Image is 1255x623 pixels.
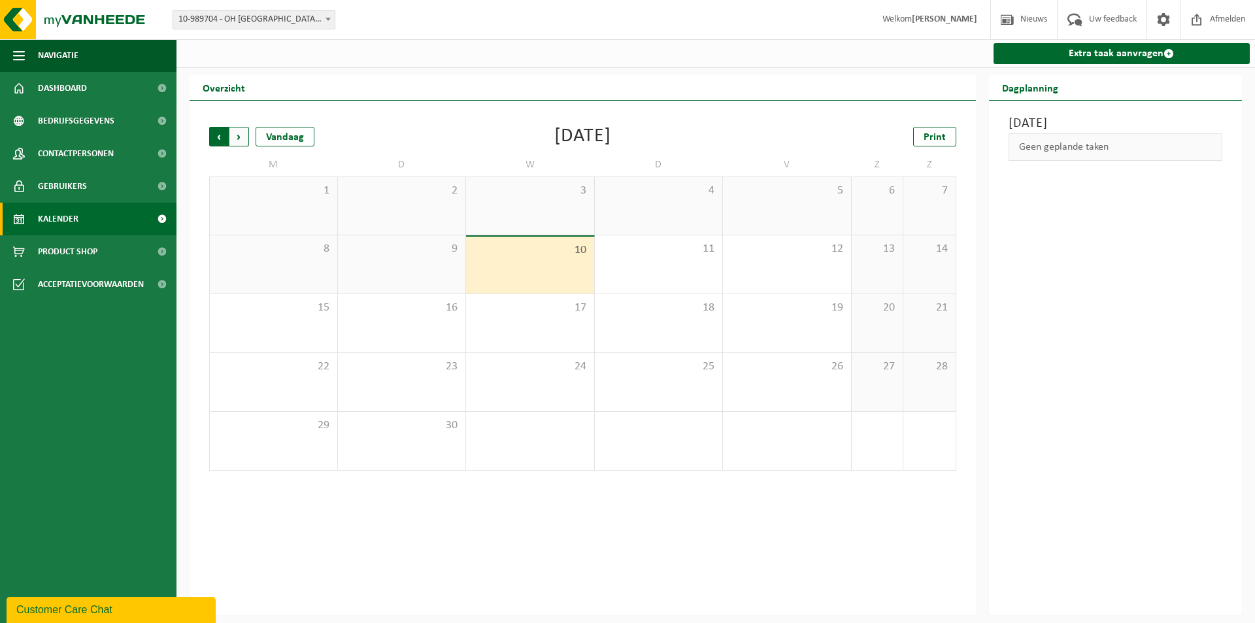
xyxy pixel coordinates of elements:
span: 26 [729,360,845,374]
span: 16 [344,301,460,315]
span: 21 [910,301,948,315]
td: D [595,153,724,177]
div: Geen geplande taken [1009,133,1223,161]
a: Extra taak aanvragen [994,43,1250,64]
strong: [PERSON_NAME] [912,14,977,24]
span: 3 [473,184,588,198]
h2: Dagplanning [989,75,1071,100]
span: 22 [216,360,331,374]
span: 13 [858,242,897,256]
span: Product Shop [38,235,97,268]
span: Acceptatievoorwaarden [38,268,144,301]
span: 7 [910,184,948,198]
span: 20 [858,301,897,315]
span: 24 [473,360,588,374]
span: 30 [344,418,460,433]
span: 11 [601,242,716,256]
td: W [466,153,595,177]
div: [DATE] [554,127,611,146]
span: 18 [601,301,716,315]
iframe: chat widget [7,594,218,623]
span: 29 [216,418,331,433]
span: 1 [216,184,331,198]
span: 4 [601,184,716,198]
span: 10 [473,243,588,258]
span: Print [924,132,946,143]
span: 25 [601,360,716,374]
span: 14 [910,242,948,256]
span: 15 [216,301,331,315]
span: 12 [729,242,845,256]
span: 6 [858,184,897,198]
span: 23 [344,360,460,374]
span: 17 [473,301,588,315]
span: Contactpersonen [38,137,114,170]
span: 10-989704 - OH LEUVEN CV - LEUVEN [173,10,335,29]
span: Dashboard [38,72,87,105]
span: 9 [344,242,460,256]
span: Vorige [209,127,229,146]
span: Volgende [229,127,249,146]
span: 19 [729,301,845,315]
span: 8 [216,242,331,256]
h2: Overzicht [190,75,258,100]
span: 5 [729,184,845,198]
span: 2 [344,184,460,198]
span: Gebruikers [38,170,87,203]
td: Z [903,153,956,177]
td: Z [852,153,904,177]
span: 27 [858,360,897,374]
div: Vandaag [256,127,314,146]
td: V [723,153,852,177]
h3: [DATE] [1009,114,1223,133]
a: Print [913,127,956,146]
span: Navigatie [38,39,78,72]
span: Bedrijfsgegevens [38,105,114,137]
td: M [209,153,338,177]
span: Kalender [38,203,78,235]
span: 28 [910,360,948,374]
td: D [338,153,467,177]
